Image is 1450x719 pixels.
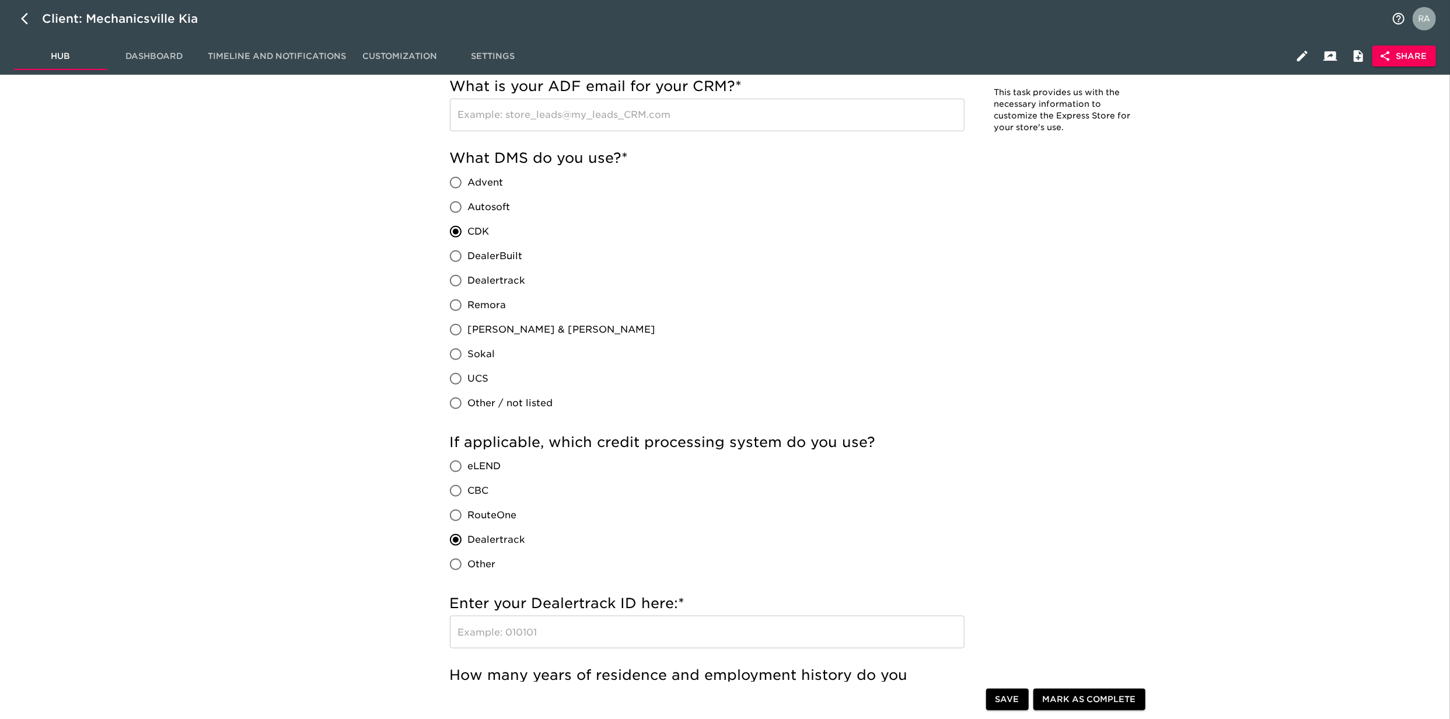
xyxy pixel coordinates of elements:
[468,225,490,239] span: CDK
[1344,42,1372,70] button: Internal Notes and Comments
[42,9,214,28] div: Client: Mechanicsville Kia
[468,298,506,312] span: Remora
[468,176,504,190] span: Advent
[450,149,965,167] h5: What DMS do you use?
[468,557,496,571] span: Other
[468,372,489,386] span: UCS
[450,616,965,648] input: Example: 010101
[468,508,517,522] span: RouteOne
[468,396,553,410] span: Other / not listed
[468,323,656,337] span: [PERSON_NAME] & [PERSON_NAME]
[450,99,965,131] input: Example: store_leads@my_leads_CRM.com
[1413,7,1436,30] img: Profile
[450,77,965,96] h5: What is your ADF email for your CRM?
[1043,692,1136,707] span: Mark as Complete
[468,484,489,498] span: CBC
[450,594,965,613] h5: Enter your Dealertrack ID here:
[468,200,511,214] span: Autosoft
[453,49,533,64] span: Settings
[1385,5,1413,33] button: notifications
[21,49,100,64] span: Hub
[360,49,439,64] span: Customization
[208,49,346,64] span: Timeline and Notifications
[1372,46,1436,67] button: Share
[450,433,965,452] h5: If applicable, which credit processing system do you use?
[468,249,523,263] span: DealerBuilt
[468,274,526,288] span: Dealertrack
[995,692,1019,707] span: Save
[994,87,1134,134] p: This task provides us with the necessary information to customize the Express Store for your stor...
[468,533,526,547] span: Dealertrack
[468,347,495,361] span: Sokal
[986,689,1029,710] button: Save
[1316,42,1344,70] button: Client View
[450,666,965,703] h5: How many years of residence and employment history do you collect?
[1288,42,1316,70] button: Edit Hub
[468,459,501,473] span: eLEND
[1382,49,1427,64] span: Share
[1033,689,1145,710] button: Mark as Complete
[114,49,194,64] span: Dashboard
